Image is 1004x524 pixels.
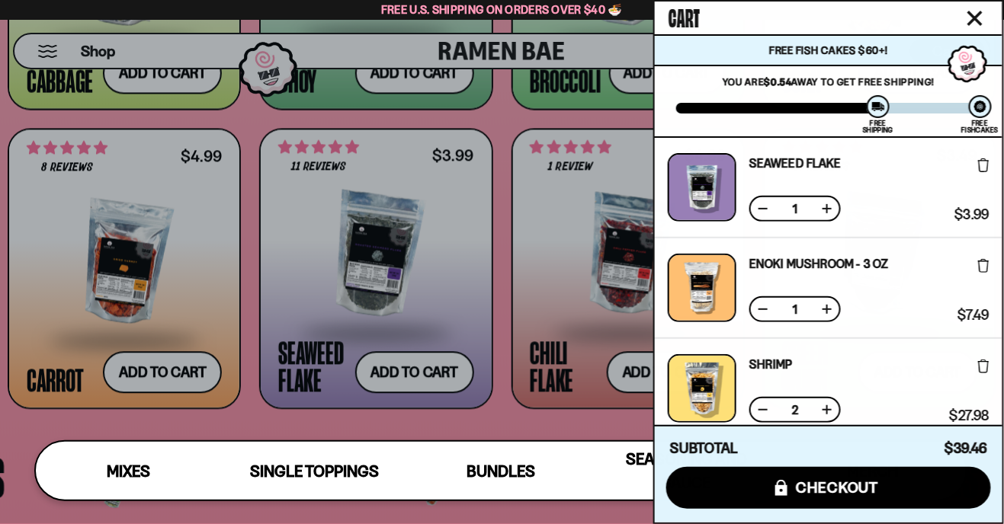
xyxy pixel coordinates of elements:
[381,2,623,17] span: Free U.S. Shipping on Orders over $40 🍜
[222,442,408,500] a: Single Toppings
[467,462,535,481] span: Bundles
[783,303,807,315] span: 1
[250,462,379,481] span: Single Toppings
[769,43,887,57] span: Free Fish Cakes $60+!
[783,404,807,416] span: 2
[626,449,747,492] span: Seasoning and Sauce
[957,308,990,322] span: $7.49
[961,120,999,133] div: Free Fishcakes
[594,442,780,500] a: Seasoning and Sauce
[107,462,150,481] span: Mixes
[796,479,879,496] span: checkout
[863,120,893,133] div: Free Shipping
[676,75,981,88] p: You are away to get Free Shipping!
[964,7,986,30] button: Close cart
[666,467,991,509] button: checkout
[670,441,738,456] h4: Subtotal
[783,203,807,215] span: 1
[669,1,700,31] span: Cart
[764,75,791,88] strong: $0.54
[36,442,222,500] a: Mixes
[945,439,987,457] span: $39.46
[954,208,990,222] span: $3.99
[749,358,793,370] a: Shrimp
[950,409,990,423] span: $27.98
[749,157,841,169] a: Seaweed Flake
[749,257,888,270] a: Enoki Mushroom - 3 OZ
[408,442,594,500] a: Bundles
